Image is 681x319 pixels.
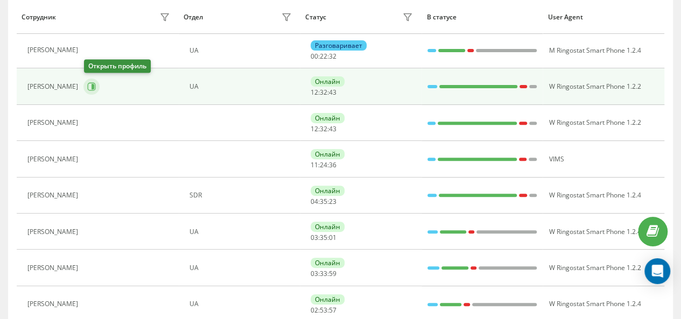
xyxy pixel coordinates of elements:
[189,192,294,199] div: SDR
[27,119,81,126] div: [PERSON_NAME]
[189,228,294,236] div: UA
[311,234,336,242] div: : :
[189,47,294,54] div: UA
[311,186,345,196] div: Онлайн
[305,13,326,21] div: Статус
[320,88,327,97] span: 32
[329,197,336,206] span: 23
[84,60,151,73] div: Открыть профиль
[549,263,641,272] span: W Ringostat Smart Phone 1.2.2
[549,118,641,127] span: W Ringostat Smart Phone 1.2.2
[311,197,318,206] span: 04
[311,53,336,60] div: : :
[329,160,336,169] span: 36
[549,227,641,236] span: W Ringostat Smart Phone 1.2.4
[311,258,345,268] div: Онлайн
[311,52,318,61] span: 00
[311,306,318,315] span: 02
[549,46,641,55] span: M Ringostat Smart Phone 1.2.4
[320,233,327,242] span: 35
[311,160,318,169] span: 11
[311,161,336,169] div: : :
[27,300,81,308] div: [PERSON_NAME]
[311,76,345,87] div: Онлайн
[311,89,336,96] div: : :
[329,124,336,133] span: 43
[549,299,641,308] span: W Ringostat Smart Phone 1.2.4
[27,83,81,90] div: [PERSON_NAME]
[27,264,81,272] div: [PERSON_NAME]
[311,40,367,51] div: Разговаривает
[311,270,336,278] div: : :
[329,269,336,278] span: 59
[549,154,564,164] span: VIMS
[27,192,81,199] div: [PERSON_NAME]
[320,197,327,206] span: 35
[320,269,327,278] span: 33
[27,46,81,54] div: [PERSON_NAME]
[184,13,203,21] div: Отдел
[320,124,327,133] span: 32
[311,198,336,205] div: : :
[329,306,336,315] span: 57
[311,88,318,97] span: 12
[311,124,318,133] span: 12
[549,82,641,91] span: W Ringostat Smart Phone 1.2.2
[320,160,327,169] span: 24
[27,155,81,163] div: [PERSON_NAME]
[329,233,336,242] span: 01
[320,52,327,61] span: 22
[426,13,538,21] div: В статусе
[311,294,345,304] div: Онлайн
[311,269,318,278] span: 03
[644,258,670,284] div: Open Intercom Messenger
[189,83,294,90] div: UA
[311,149,345,159] div: Онлайн
[329,88,336,97] span: 43
[311,222,345,232] div: Онлайн
[311,307,336,314] div: : :
[22,13,56,21] div: Сотрудник
[189,264,294,272] div: UA
[27,228,81,236] div: [PERSON_NAME]
[320,306,327,315] span: 53
[311,233,318,242] span: 03
[548,13,659,21] div: User Agent
[549,190,641,200] span: W Ringostat Smart Phone 1.2.4
[311,125,336,133] div: : :
[189,300,294,308] div: UA
[329,52,336,61] span: 32
[311,113,345,123] div: Онлайн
